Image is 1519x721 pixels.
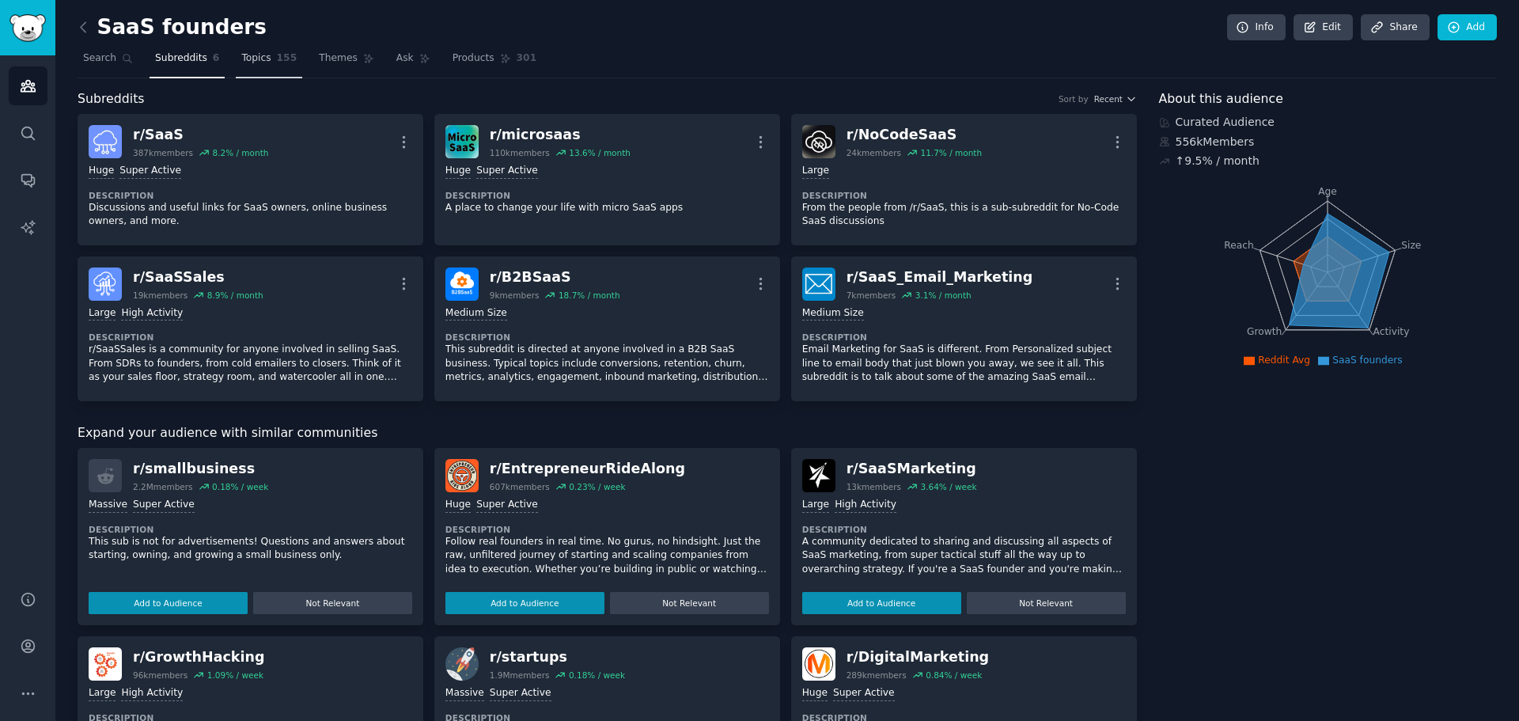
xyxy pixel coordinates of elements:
button: Recent [1094,93,1137,104]
button: Add to Audience [89,592,248,614]
div: 0.18 % / week [212,481,268,492]
div: 3.1 % / month [915,290,972,301]
a: SaaSr/SaaS387kmembers8.2% / monthHugeSuper ActiveDescriptionDiscussions and useful links for SaaS... [78,114,423,245]
div: Medium Size [445,306,507,321]
div: Massive [445,686,484,701]
span: Subreddits [78,89,145,109]
img: DigitalMarketing [802,647,835,681]
a: Edit [1294,14,1353,41]
img: SaaS [89,125,122,158]
div: ↑ 9.5 % / month [1176,153,1260,169]
a: Ask [391,46,436,78]
img: GrowthHacking [89,647,122,681]
div: 7k members [847,290,896,301]
p: A place to change your life with micro SaaS apps [445,201,769,215]
div: r/ startups [490,647,625,667]
img: GummySearch logo [9,14,46,42]
img: NoCodeSaaS [802,125,835,158]
div: Curated Audience [1159,114,1498,131]
span: Recent [1094,93,1123,104]
div: r/ smallbusiness [133,459,268,479]
div: r/ NoCodeSaaS [847,125,982,145]
div: 1.09 % / week [207,670,263,681]
a: SaaSSalesr/SaaSSales19kmembers8.9% / monthLargeHigh ActivityDescriptionr/SaaSSales is a community... [78,256,423,401]
img: SaaS_Email_Marketing [802,268,835,301]
p: Email Marketing for SaaS is different. From Personalized subject line to email body that just blo... [802,343,1126,385]
p: A community dedicated to sharing and discussing all aspects of SaaS marketing, from super tactica... [802,535,1126,577]
button: Not Relevant [253,592,412,614]
div: Sort by [1059,93,1089,104]
span: Reddit Avg [1258,355,1310,366]
div: Large [802,498,829,513]
div: 13k members [847,481,901,492]
div: 556k Members [1159,134,1498,150]
div: r/ microsaas [490,125,631,145]
div: r/ SaaSMarketing [847,459,977,479]
div: High Activity [121,686,183,701]
div: Super Active [119,164,181,179]
tspan: Size [1401,239,1421,250]
span: 6 [213,51,220,66]
a: Add [1438,14,1497,41]
a: Search [78,46,138,78]
img: microsaas [445,125,479,158]
dt: Description [445,524,769,535]
tspan: Reach [1224,239,1254,250]
a: microsaasr/microsaas110kmembers13.6% / monthHugeSuper ActiveDescriptionA place to change your lif... [434,114,780,245]
tspan: Age [1318,186,1337,197]
div: 24k members [847,147,901,158]
span: 301 [517,51,537,66]
div: 1.9M members [490,670,550,681]
dt: Description [802,332,1126,343]
div: 8.2 % / month [212,147,268,158]
p: This sub is not for advertisements! Questions and answers about starting, owning, and growing a s... [89,535,412,563]
div: r/ SaaS_Email_Marketing [847,268,1033,287]
div: High Activity [835,498,896,513]
div: r/ SaaSSales [133,268,263,287]
a: Products301 [447,46,542,78]
div: 0.84 % / week [926,670,982,681]
div: 11.7 % / month [920,147,982,158]
a: Info [1227,14,1286,41]
span: Ask [396,51,414,66]
p: This subreddit is directed at anyone involved in a B2B SaaS business. Typical topics include conv... [445,343,769,385]
div: Large [89,306,116,321]
dt: Description [89,524,412,535]
div: r/ B2BSaaS [490,268,620,287]
div: 0.18 % / week [569,670,625,681]
dt: Description [445,332,769,343]
span: About this audience [1159,89,1283,109]
dt: Description [89,190,412,201]
span: Themes [319,51,358,66]
div: r/ SaaS [133,125,268,145]
span: Subreddits [155,51,207,66]
dt: Description [89,332,412,343]
dt: Description [802,190,1126,201]
div: Medium Size [802,306,864,321]
div: Super Active [490,686,551,701]
button: Add to Audience [802,592,961,614]
button: Not Relevant [610,592,769,614]
div: Large [802,164,829,179]
div: 110k members [490,147,550,158]
div: 8.9 % / month [207,290,263,301]
div: r/ DigitalMarketing [847,647,990,667]
div: 2.2M members [133,481,193,492]
p: Follow real founders in real time. No gurus, no hindsight. Just the raw, unfiltered journey of st... [445,535,769,577]
span: SaaS founders [1332,355,1403,366]
p: From the people from /r/SaaS, this is a sub-subreddit for No-Code SaaS discussions [802,201,1126,229]
h2: SaaS founders [78,15,267,40]
p: r/SaaSSales is a community for anyone involved in selling SaaS. From SDRs to founders, from cold ... [89,343,412,385]
div: 387k members [133,147,193,158]
button: Add to Audience [445,592,604,614]
a: Share [1361,14,1429,41]
div: Huge [802,686,828,701]
div: 3.64 % / week [920,481,976,492]
div: 13.6 % / month [569,147,631,158]
span: Expand your audience with similar communities [78,423,377,443]
dt: Description [445,190,769,201]
p: Discussions and useful links for SaaS owners, online business owners, and more. [89,201,412,229]
div: Huge [89,164,114,179]
div: 19k members [133,290,188,301]
div: 607k members [490,481,550,492]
